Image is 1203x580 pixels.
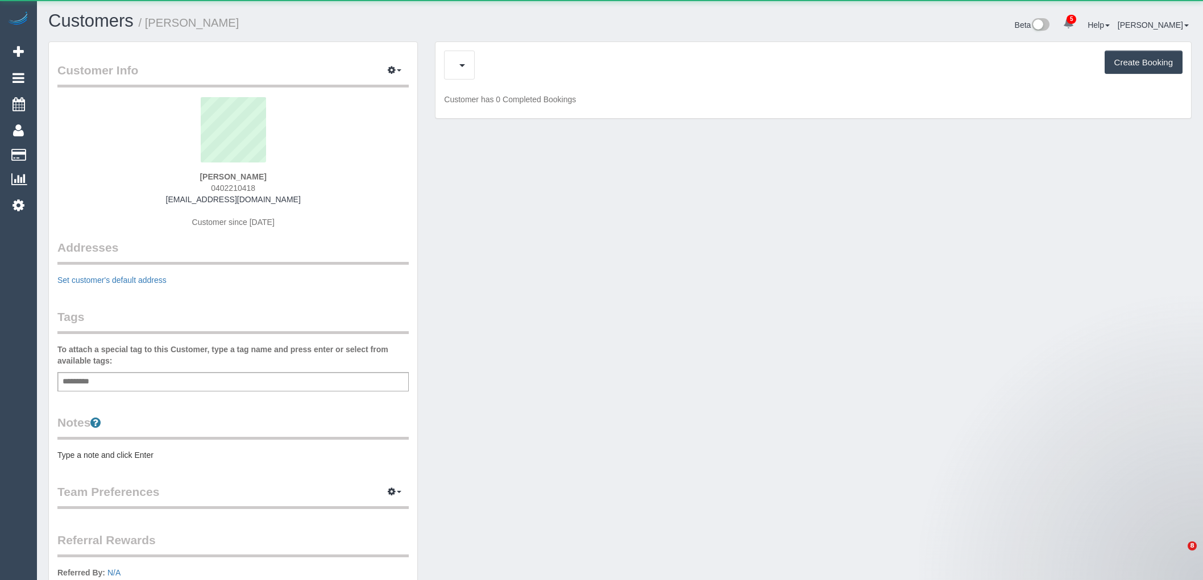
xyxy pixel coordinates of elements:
a: N/A [107,568,121,577]
a: [PERSON_NAME] [1118,20,1189,30]
span: 5 [1067,15,1076,24]
a: Customers [48,11,134,31]
strong: [PERSON_NAME] [200,172,266,181]
a: 5 [1057,11,1080,36]
pre: Type a note and click Enter [57,449,409,461]
label: Referred By: [57,567,105,578]
small: / [PERSON_NAME] [139,16,239,29]
a: Help [1088,20,1110,30]
a: Set customer's default address [57,276,167,285]
span: 8 [1188,541,1197,550]
a: Beta [1015,20,1050,30]
label: To attach a special tag to this Customer, type a tag name and press enter or select from availabl... [57,344,409,366]
button: Create Booking [1105,51,1183,74]
img: New interface [1031,18,1049,33]
p: Customer has 0 Completed Bookings [444,94,1183,105]
img: Automaid Logo [7,11,30,27]
span: Customer since [DATE] [192,218,275,227]
a: [EMAIL_ADDRESS][DOMAIN_NAME] [166,195,301,204]
iframe: Intercom live chat [1164,541,1192,569]
legend: Notes [57,414,409,440]
span: 0402210418 [211,183,255,193]
legend: Referral Rewards [57,532,409,557]
legend: Customer Info [57,62,409,87]
legend: Tags [57,308,409,334]
legend: Team Preferences [57,483,409,509]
